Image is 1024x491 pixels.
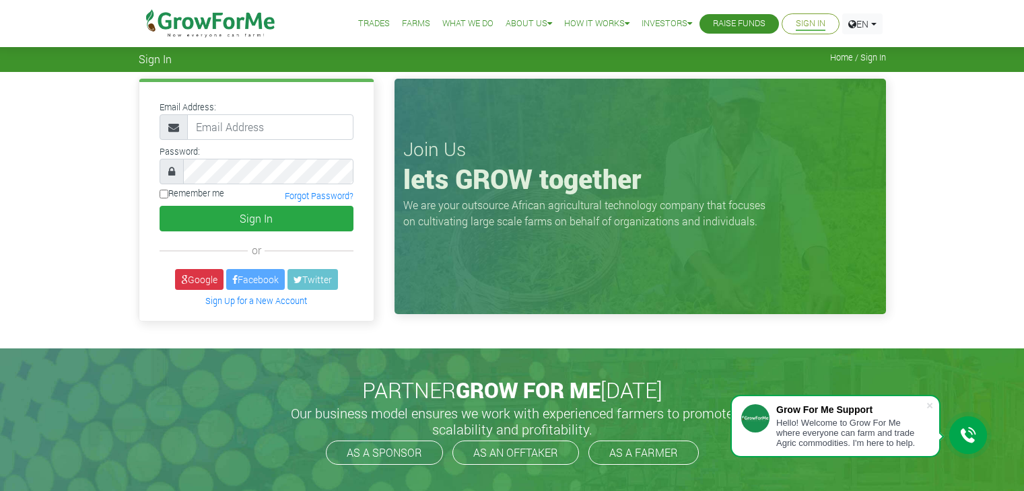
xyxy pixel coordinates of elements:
[358,17,390,31] a: Trades
[285,190,353,201] a: Forgot Password?
[403,197,774,229] p: We are your outsource African agricultural technology company that focuses on cultivating large s...
[160,190,168,198] input: Remember me
[160,187,224,200] label: Remember me
[564,17,629,31] a: How it Works
[187,114,353,140] input: Email Address
[160,242,353,258] div: or
[277,405,748,437] h5: Our business model ensures we work with experienced farmers to promote scalability and profitabil...
[144,377,881,403] h2: PARTNER [DATE]
[830,52,886,63] span: Home / Sign In
[776,418,926,448] div: Hello! Welcome to Grow For Me where everyone can farm and trade Agric commodities. I'm here to help.
[642,17,692,31] a: Investors
[403,138,877,161] h3: Join Us
[442,17,493,31] a: What We Do
[175,269,224,290] a: Google
[402,17,430,31] a: Farms
[776,404,926,415] div: Grow For Me Support
[842,13,883,34] a: EN
[160,101,216,114] label: Email Address:
[796,17,825,31] a: Sign In
[403,163,877,195] h1: lets GROW together
[452,441,579,465] a: AS AN OFFTAKER
[160,206,353,231] button: Sign In
[713,17,765,31] a: Raise Funds
[326,441,443,465] a: AS A SPONSOR
[588,441,699,465] a: AS A FARMER
[506,17,552,31] a: About Us
[205,295,307,306] a: Sign Up for a New Account
[160,145,200,158] label: Password:
[139,52,172,65] span: Sign In
[456,375,601,404] span: GROW FOR ME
